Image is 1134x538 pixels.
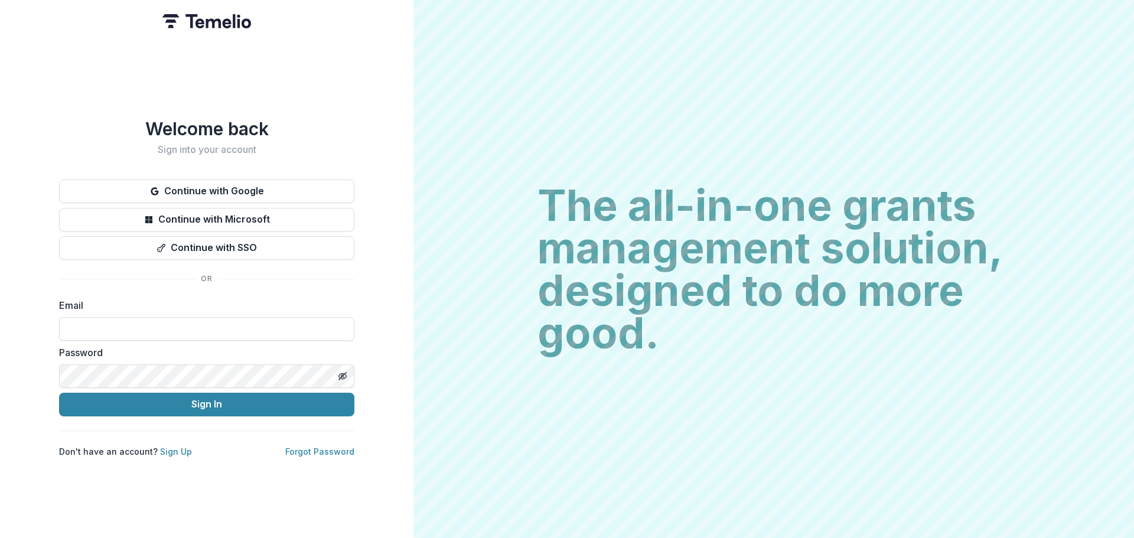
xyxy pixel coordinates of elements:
label: Password [59,345,347,360]
p: Don't have an account? [59,445,192,458]
button: Continue with Microsoft [59,208,354,231]
a: Sign Up [160,446,192,457]
button: Toggle password visibility [333,367,352,386]
img: Temelio [162,14,251,28]
label: Email [59,298,347,312]
button: Continue with SSO [59,236,354,260]
h1: Welcome back [59,118,354,139]
h2: Sign into your account [59,144,354,155]
a: Forgot Password [285,446,354,457]
button: Sign In [59,393,354,416]
button: Continue with Google [59,180,354,203]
